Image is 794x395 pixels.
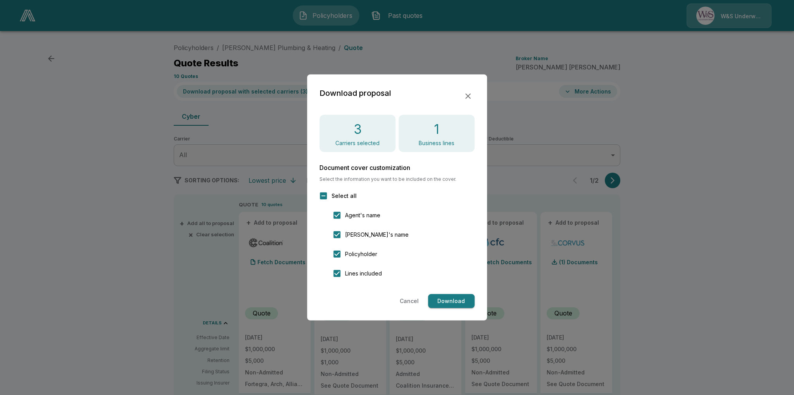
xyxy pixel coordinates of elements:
button: Download [428,294,475,308]
span: [PERSON_NAME]'s name [345,230,409,239]
h6: Document cover customization [319,165,475,171]
h4: 1 [434,121,439,137]
span: Policyholder [345,250,377,258]
span: Select all [331,192,357,200]
span: Select the information you want to be included on the cover. [319,177,475,182]
span: Agent's name [345,211,380,219]
p: Carriers selected [335,140,380,146]
h4: 3 [354,121,362,137]
span: Lines included [345,269,382,277]
button: Cancel [397,294,422,308]
p: Business lines [419,140,454,146]
h2: Download proposal [319,87,391,99]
